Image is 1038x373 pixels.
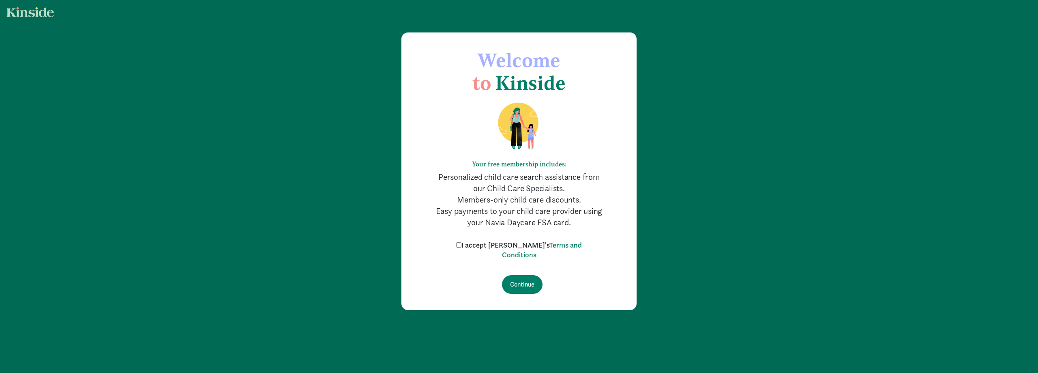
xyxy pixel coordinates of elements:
[434,171,604,194] p: Personalized child care search assistance from our Child Care Specialists.
[502,240,582,259] a: Terms and Conditions
[454,240,584,260] label: I accept [PERSON_NAME]'s
[478,48,560,72] span: Welcome
[502,275,543,294] input: Continue
[434,194,604,205] p: Members-only child care discounts.
[472,71,491,95] span: to
[434,205,604,228] p: Easy payments to your child care provider using your Navia Daycare FSA card.
[6,7,54,17] img: light.svg
[456,242,461,248] input: I accept [PERSON_NAME]'sTerms and Conditions
[434,160,604,168] h6: Your free membership includes:
[488,102,550,151] img: illustration-mom-daughter.png
[495,71,566,95] span: Kinside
